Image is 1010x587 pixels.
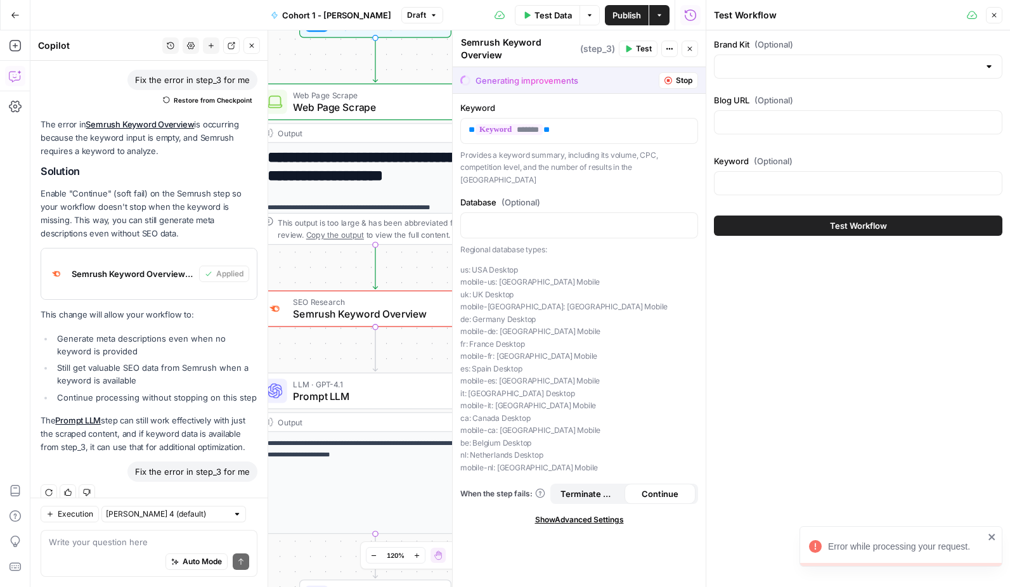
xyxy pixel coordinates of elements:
span: Test Data [534,9,572,22]
span: (Optional) [754,94,793,106]
button: Applied [199,266,249,282]
span: Show Advanced Settings [535,514,624,526]
span: Test Workflow [830,219,887,232]
span: Terminate Workflow [560,487,617,500]
label: Database [460,196,698,209]
li: Generate meta descriptions even when no keyword is provided [54,332,257,358]
button: Cohort 1 - [PERSON_NAME] [263,5,399,25]
span: (Optional) [754,155,793,167]
div: This output is too large & has been abbreviated for review. to view the full content. [278,217,486,241]
span: LLM · GPT-4.1 [293,378,451,390]
label: Keyword [460,101,698,114]
button: Test Data [515,5,579,25]
button: Stop [659,72,698,89]
span: Test [636,43,652,55]
div: Fix the error in step_3 for me [127,461,257,482]
div: Output [278,416,451,428]
span: Input Settings [335,17,410,32]
label: Blog URL [714,94,1002,106]
span: Stop [676,75,692,86]
button: Test Workflow [714,216,1002,236]
img: v3j4otw2j2lxnxfkcl44e66h4fup [46,264,67,284]
label: Keyword [714,155,1002,167]
g: Edge from step_3 to step_2 [373,327,377,371]
g: Edge from step_1 to step_3 [373,245,377,289]
span: Semrush Keyword Overview [293,306,451,321]
p: The error in is occurring because the keyword input is empty, and Semrush requires a keyword to a... [41,118,257,158]
button: Publish [605,5,649,25]
div: Error while processing your request. [828,540,984,553]
li: Continue processing without stopping on this step [54,391,257,404]
button: Terminate Workflow [553,484,625,504]
div: Copilot [38,39,159,52]
span: (Optional) [502,196,540,209]
span: Web Page Scrape [293,89,453,101]
button: Execution [41,506,99,522]
p: The step can still work effectively with just the scraped content, and if keyword data is availab... [41,414,257,454]
button: Test [619,41,657,57]
label: Brand Kit [714,38,1002,51]
span: (Optional) [754,38,793,51]
span: Prompt LLM [293,389,451,404]
div: Input Settings [257,1,493,38]
span: Auto Mode [183,556,222,567]
h2: Solution [41,165,257,177]
img: v3j4otw2j2lxnxfkcl44e66h4fup [268,302,283,316]
p: Regional database types: [460,243,698,256]
span: Draft [407,10,426,21]
span: SEO Research [293,296,451,308]
p: us: USA Desktop mobile-us: [GEOGRAPHIC_DATA] Mobile uk: UK Desktop mobile-[GEOGRAPHIC_DATA]: [GEO... [460,264,698,474]
span: Applied [216,268,243,280]
p: Enable "Continue" (soft fail) on the Semrush step so your workflow doesn't stop when the keyword ... [41,187,257,241]
li: Still get valuable SEO data from Semrush when a keyword is available [54,361,257,387]
div: ErrorSEO ResearchSemrush Keyword OverviewStep 3 [257,290,493,327]
span: 120% [387,550,405,560]
g: Edge from step_2 to end [373,534,377,578]
button: Auto Mode [165,553,228,570]
span: Publish [612,9,641,22]
span: Execution [58,508,93,520]
g: Edge from start to step_1 [373,38,377,82]
a: Prompt LLM [55,415,101,425]
p: This change will allow your workflow to: [41,308,257,321]
a: When the step fails: [460,488,545,500]
button: Restore from Checkpoint [158,93,257,108]
span: Cohort 1 - [PERSON_NAME] [282,9,391,22]
textarea: Semrush Keyword Overview [461,36,577,61]
button: Draft [401,7,443,23]
div: Generating improvements [476,74,578,87]
span: Continue [642,487,678,500]
p: Provides a keyword summary, including its volume, CPC, competition level, and the number of resul... [460,149,698,186]
span: ( step_3 ) [580,42,615,55]
a: Semrush Keyword Overview [86,119,194,129]
span: Copy the output [306,230,364,239]
button: close [988,532,997,542]
span: Semrush Keyword Overview (step_3) [72,268,194,280]
div: Fix the error in step_3 for me [127,70,257,90]
div: Output [278,127,451,139]
span: Restore from Checkpoint [174,95,252,105]
input: Claude Sonnet 4 (default) [106,508,228,520]
span: Web Page Scrape [293,100,453,115]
